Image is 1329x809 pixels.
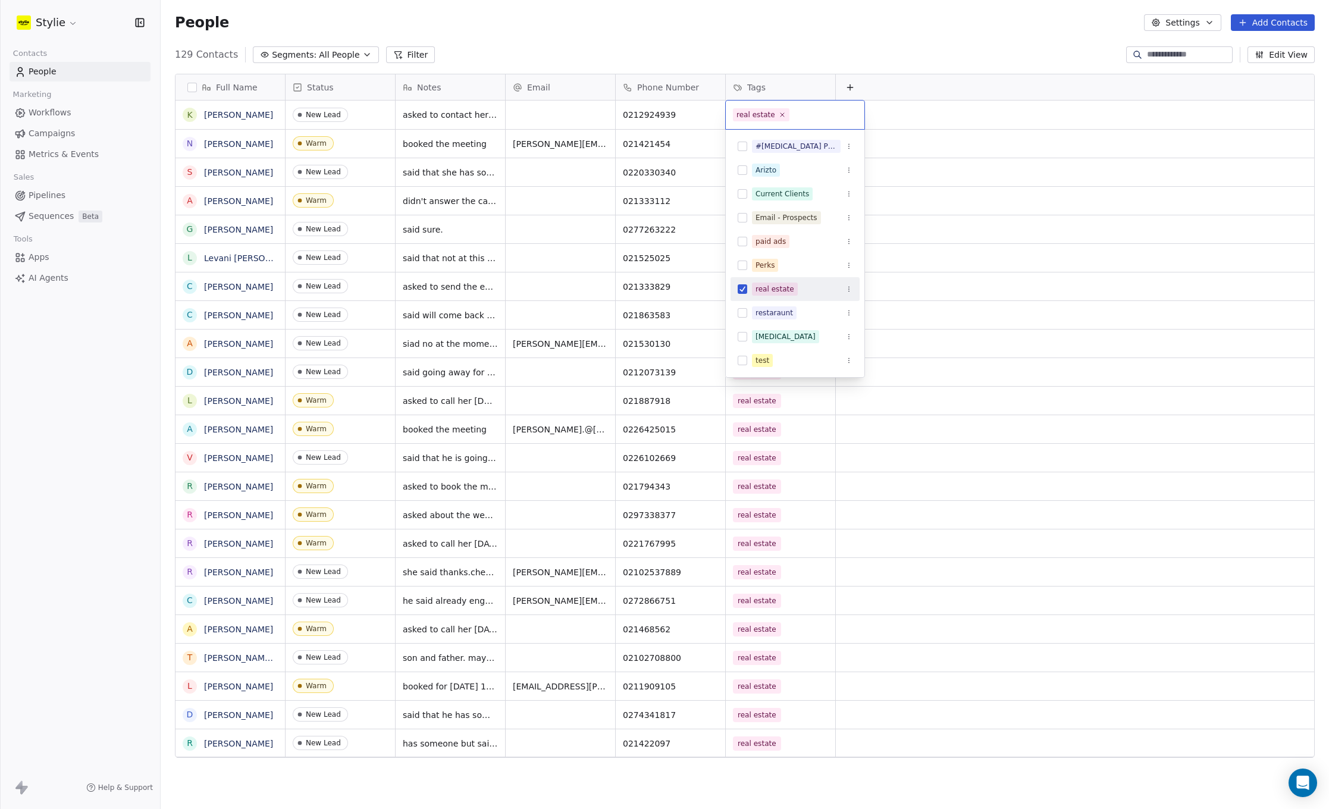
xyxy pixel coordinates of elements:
[756,141,837,152] div: #[MEDICAL_DATA] Prospects
[731,134,860,372] div: Suggestions
[756,236,786,247] div: paid ads
[756,189,809,199] div: Current Clients
[756,308,793,318] div: restaraunt
[756,355,769,366] div: test
[756,165,776,175] div: Arizto
[756,260,775,271] div: Perks
[736,109,775,120] div: real estate
[756,284,794,294] div: real estate
[756,331,816,342] div: [MEDICAL_DATA]
[756,212,817,223] div: Email - Prospects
